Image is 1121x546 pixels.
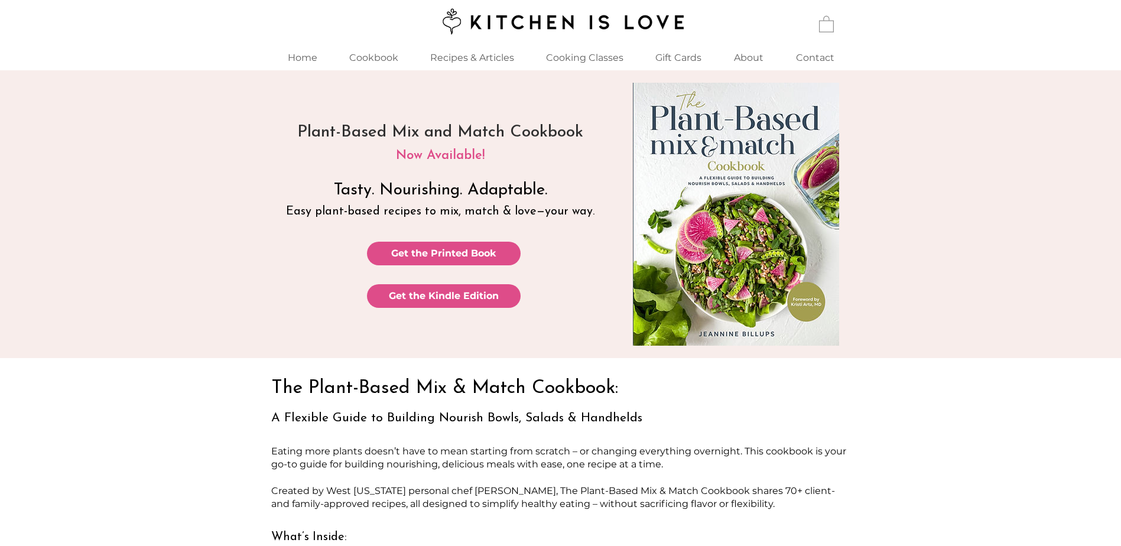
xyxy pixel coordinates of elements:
[639,45,718,70] a: Gift Cards
[282,45,323,70] p: Home
[367,284,521,308] a: Get the Kindle Edition
[728,45,769,70] p: About
[790,45,840,70] p: Contact
[718,45,780,70] a: About
[633,83,839,346] img: plant-based-mix-match-cookbook-cover-web.jpg
[434,6,687,36] img: Kitchen is Love logo
[271,485,835,509] span: Created by West [US_STATE] personal chef [PERSON_NAME], The Plant-Based Mix & Match Cookbook shar...
[271,45,334,70] a: Home
[334,45,414,70] a: Cookbook
[286,206,594,217] span: Easy plant-based recipes to mix, match & love—your way.
[414,45,531,70] a: Recipes & Articles
[389,290,499,303] span: Get the Kindle Edition
[531,45,639,70] div: Cooking Classes
[271,379,618,398] span: The Plant-Based Mix & Match Cookbook:
[396,149,485,162] span: Now Available!
[334,182,547,199] span: Tasty. Nourishing. Adaptable.​
[649,45,707,70] p: Gift Cards
[540,45,629,70] p: Cooking Classes
[271,446,846,470] span: Eating more plants doesn’t have to mean starting from scratch – or changing everything overnight....
[271,45,850,70] nav: Site
[391,247,496,260] span: Get the Printed Book
[780,45,850,70] a: Contact
[271,531,347,543] span: What’s Inside:
[297,124,583,141] span: Plant-Based Mix and Match Cookbook
[367,242,521,265] a: Get the Printed Book
[424,45,520,70] p: Recipes & Articles
[271,412,642,424] span: A Flexible Guide to Building Nourish Bowls, Salads & Handhelds
[343,45,404,70] p: Cookbook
